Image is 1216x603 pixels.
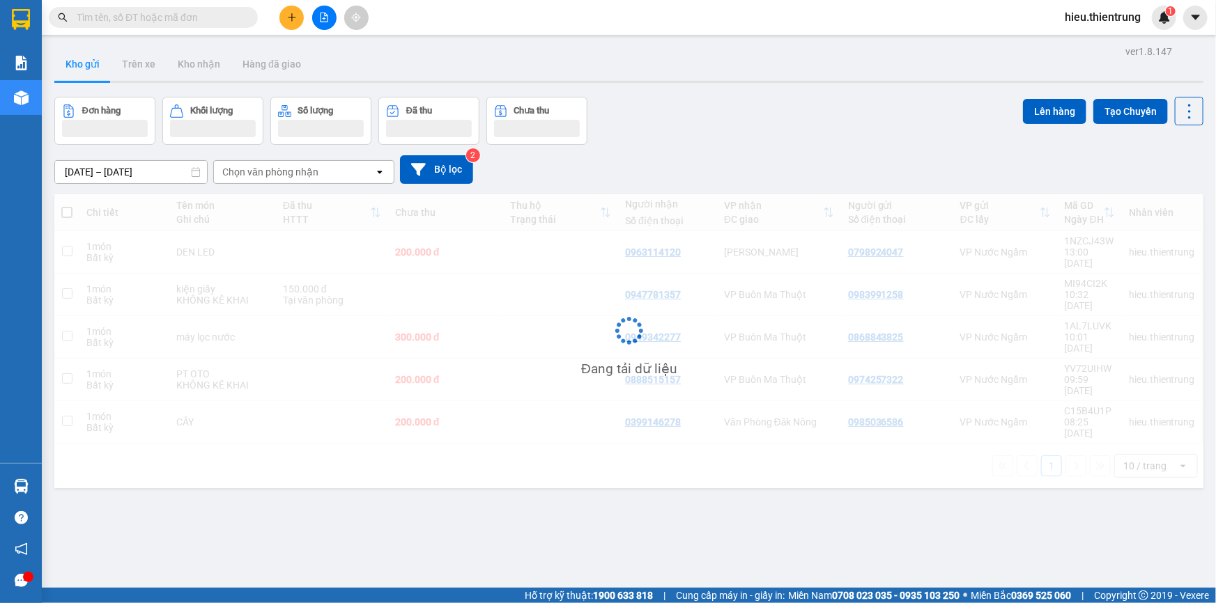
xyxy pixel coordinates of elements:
span: search [58,13,68,22]
span: 1 [1168,6,1173,16]
span: file-add [319,13,329,22]
span: Miền Nam [788,588,960,603]
span: | [1082,588,1084,603]
sup: 1 [1166,6,1176,16]
span: caret-down [1190,11,1202,24]
img: warehouse-icon [14,91,29,105]
strong: 0708 023 035 - 0935 103 250 [832,590,960,601]
div: Đã thu [406,106,432,116]
img: warehouse-icon [14,479,29,494]
span: hieu.thientrung [1054,8,1152,26]
span: question-circle [15,511,28,524]
button: Hàng đã giao [231,47,312,81]
button: Đơn hàng [54,97,155,145]
button: Lên hàng [1023,99,1086,124]
div: Khối lượng [190,106,233,116]
div: ver 1.8.147 [1125,44,1172,59]
span: copyright [1139,590,1148,600]
img: logo-vxr [12,9,30,30]
button: Bộ lọc [400,155,473,184]
span: notification [15,542,28,556]
span: plus [287,13,297,22]
svg: open [374,166,385,178]
button: Đã thu [378,97,479,145]
input: Select a date range. [55,161,207,183]
button: Chưa thu [486,97,587,145]
img: solution-icon [14,56,29,70]
button: Khối lượng [162,97,263,145]
button: Tạo Chuyến [1093,99,1168,124]
div: Số lượng [298,106,334,116]
span: | [663,588,665,603]
button: Số lượng [270,97,371,145]
span: Miền Bắc [971,588,1071,603]
sup: 2 [466,148,480,162]
strong: 1900 633 818 [593,590,653,601]
button: Kho gửi [54,47,111,81]
span: message [15,574,28,587]
button: Trên xe [111,47,167,81]
span: aim [351,13,361,22]
strong: 0369 525 060 [1011,590,1071,601]
div: Chưa thu [514,106,550,116]
button: aim [344,6,369,30]
div: Đơn hàng [82,106,121,116]
img: icon-new-feature [1158,11,1171,24]
div: Đang tải dữ liệu [581,359,677,379]
span: ⚪️ [963,593,967,598]
button: file-add [312,6,337,30]
span: Cung cấp máy in - giấy in: [676,588,785,603]
button: plus [279,6,304,30]
button: caret-down [1183,6,1208,30]
input: Tìm tên, số ĐT hoặc mã đơn [77,10,241,25]
button: Kho nhận [167,47,231,81]
span: Hỗ trợ kỹ thuật: [525,588,653,603]
div: Chọn văn phòng nhận [222,165,318,179]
